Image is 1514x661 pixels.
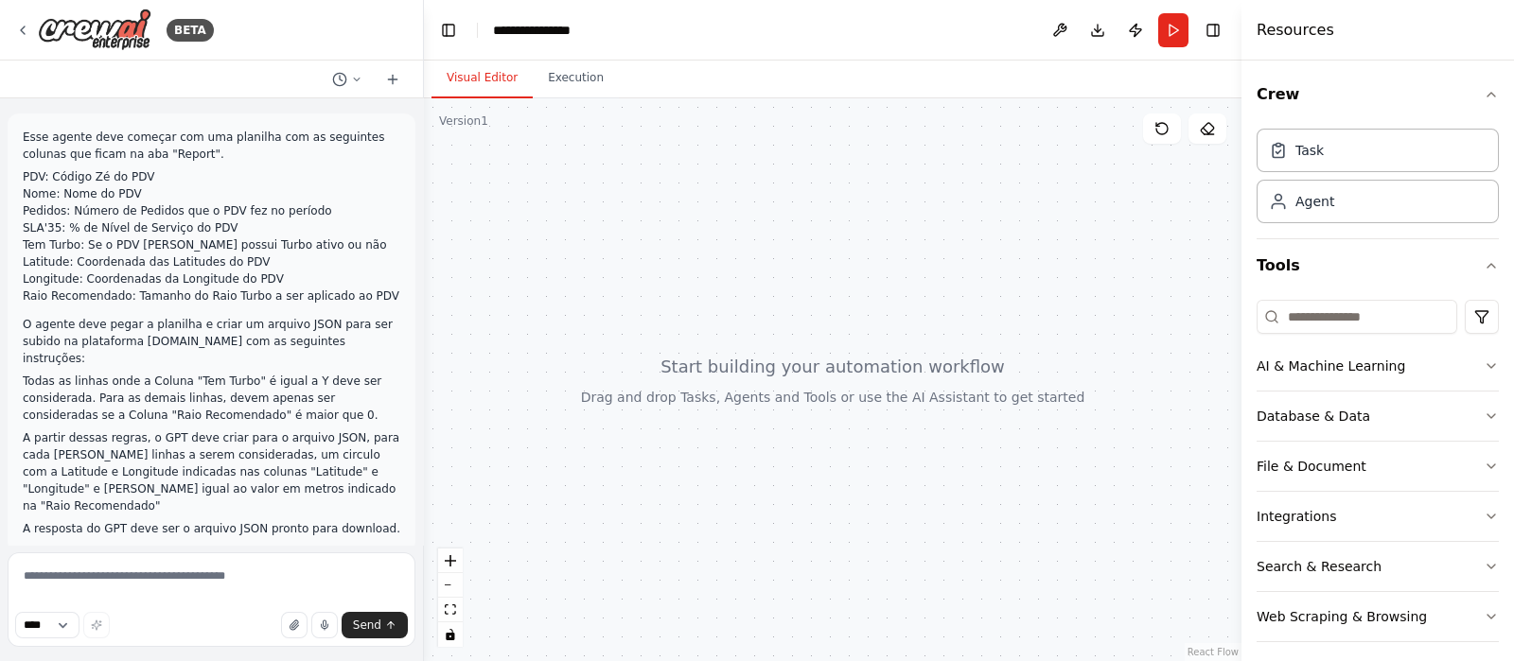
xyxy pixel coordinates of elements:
[1257,592,1499,641] button: Web Scraping & Browsing
[378,68,408,91] button: Start a new chat
[1257,457,1366,476] div: File & Document
[23,219,400,236] li: SLA'35: % de Nível de Serviço do PDV
[431,59,533,98] button: Visual Editor
[1188,647,1239,657] a: React Flow attribution
[1257,121,1499,238] div: Crew
[1257,391,1499,441] button: Database & Data
[23,202,400,219] li: Pedidos: Número de Pedidos que o PDV fez no período
[439,113,488,129] div: Version 1
[1200,17,1226,43] button: Hide right sidebar
[438,548,463,647] div: React Flow controls
[1257,341,1499,391] button: AI & Machine Learning
[1257,19,1334,42] h4: Resources
[83,612,110,638] button: Improve this prompt
[23,270,400,287] li: Longitude: Coordenadas da Longitude do PDV
[23,129,400,163] p: Esse agente deve começar com uma planilha com as seguintes colunas que ficam na aba "Report".
[438,622,463,647] button: toggle interactivity
[1257,239,1499,292] button: Tools
[1257,407,1370,426] div: Database & Data
[23,373,400,424] p: Todas as linhas onde a Coluna "Tem Turbo" é igual a Y deve ser considerada. Para as demais linhas...
[38,9,151,51] img: Logo
[342,612,408,638] button: Send
[493,21,571,40] nav: breadcrumb
[438,598,463,622] button: fit view
[23,429,400,514] p: A partir dessas regras, o GPT deve criar para o arquivo JSON, para cada [PERSON_NAME] linhas a se...
[23,185,400,202] li: Nome: Nome do PDV
[1257,292,1499,657] div: Tools
[1257,442,1499,491] button: File & Document
[23,236,400,253] li: Tem Turbo: Se o PDV [PERSON_NAME] possui Turbo ativo ou não
[281,612,308,638] button: Upload files
[533,59,619,98] button: Execution
[353,618,381,633] span: Send
[1257,357,1405,375] div: AI & Machine Learning
[1295,192,1334,211] div: Agent
[1257,507,1336,526] div: Integrations
[435,17,462,43] button: Hide left sidebar
[167,19,214,42] div: BETA
[438,548,463,573] button: zoom in
[1295,141,1324,160] div: Task
[23,253,400,270] li: Latitude: Coordenada das Latitudes do PDV
[1257,607,1427,626] div: Web Scraping & Browsing
[325,68,370,91] button: Switch to previous chat
[23,168,400,185] li: PDV: Código Zé do PDV
[1257,68,1499,121] button: Crew
[1257,542,1499,591] button: Search & Research
[1257,557,1382,576] div: Search & Research
[23,287,400,304] li: Raio Recomendado: Tamanho do Raio Turbo a ser aplicado ao PDV
[311,612,338,638] button: Click to speak your automation idea
[438,573,463,598] button: zoom out
[23,520,400,537] p: A resposta do GPT deve ser o arquivo JSON pronto para download.
[1257,492,1499,541] button: Integrations
[23,316,400,367] p: O agente deve pegar a planilha e criar um arquivo JSON para ser subido na plataforma [DOMAIN_NAME...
